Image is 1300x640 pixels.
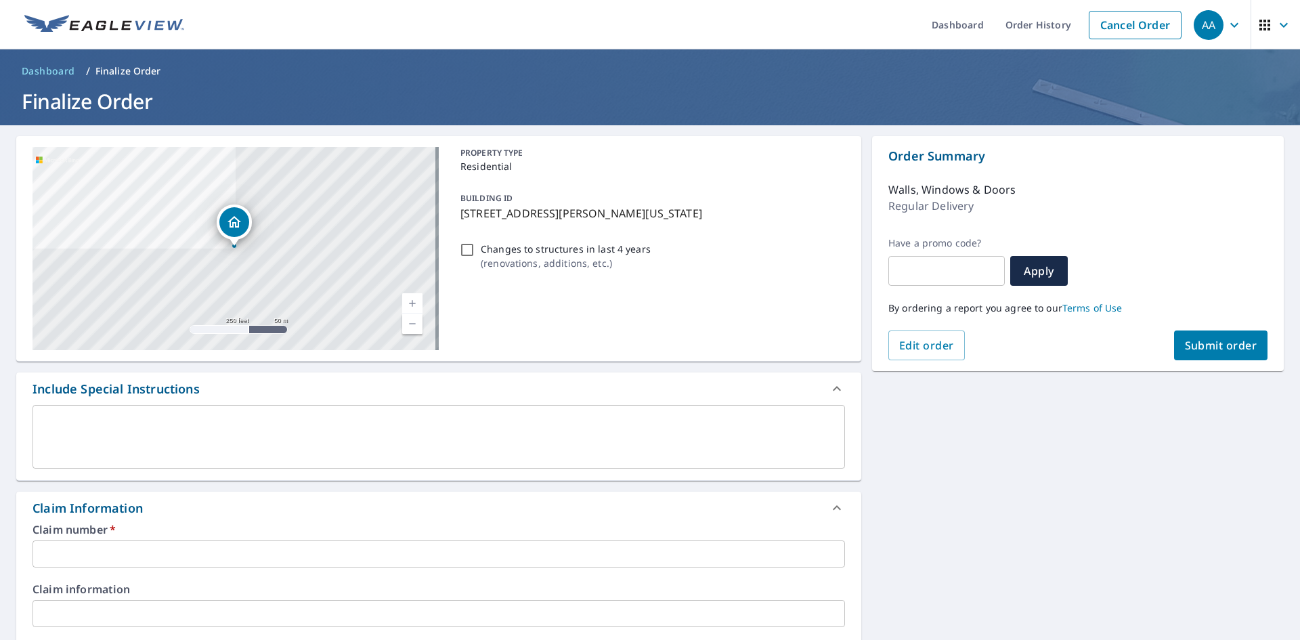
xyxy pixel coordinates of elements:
[24,15,184,35] img: EV Logo
[402,314,422,334] a: Current Level 17, Zoom Out
[481,256,651,270] p: ( renovations, additions, etc. )
[217,205,252,247] div: Dropped pin, building 1, Residential property, 107 W Moss Pkwy Michigan City, IN 46360
[16,60,81,82] a: Dashboard
[16,372,861,405] div: Include Special Instructions
[460,147,840,159] p: PROPERTY TYPE
[32,524,845,535] label: Claim number
[888,147,1267,165] p: Order Summary
[460,192,513,204] p: BUILDING ID
[22,64,75,78] span: Dashboard
[1062,301,1123,314] a: Terms of Use
[899,338,954,353] span: Edit order
[888,237,1005,249] label: Have a promo code?
[888,330,965,360] button: Edit order
[1194,10,1223,40] div: AA
[16,60,1284,82] nav: breadcrumb
[1089,11,1182,39] a: Cancel Order
[86,63,90,79] li: /
[1021,263,1057,278] span: Apply
[95,64,161,78] p: Finalize Order
[402,293,422,314] a: Current Level 17, Zoom In
[460,159,840,173] p: Residential
[16,492,861,524] div: Claim Information
[888,302,1267,314] p: By ordering a report you agree to our
[32,499,143,517] div: Claim Information
[1010,256,1068,286] button: Apply
[32,584,845,595] label: Claim information
[888,182,1016,198] p: Walls, Windows & Doors
[1185,338,1257,353] span: Submit order
[32,380,200,398] div: Include Special Instructions
[888,198,974,214] p: Regular Delivery
[1174,330,1268,360] button: Submit order
[481,242,651,256] p: Changes to structures in last 4 years
[16,87,1284,115] h1: Finalize Order
[460,205,840,221] p: [STREET_ADDRESS][PERSON_NAME][US_STATE]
